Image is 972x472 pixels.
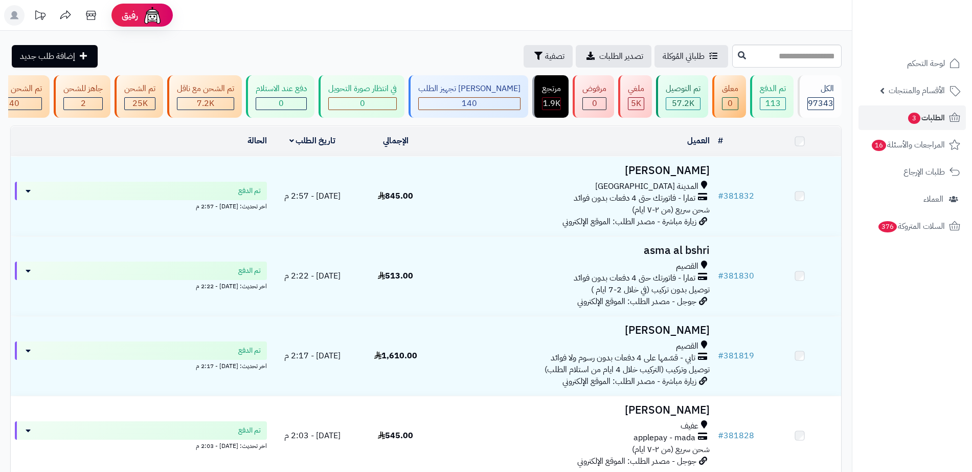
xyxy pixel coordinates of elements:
span: 25K [132,97,148,110]
a: #381819 [718,350,754,362]
a: تحديثات المنصة [27,5,53,28]
div: دفع عند الاستلام [256,83,307,95]
span: 57.2K [672,97,694,110]
a: تم الشحن 25K [112,75,165,118]
span: القصيم [676,261,698,272]
div: 0 [722,98,738,110]
div: تم الشحن مع ناقل [177,83,234,95]
div: تم الشحن [124,83,155,95]
span: 2 [81,97,86,110]
div: الكل [807,83,834,95]
span: شحن سريع (من ٢-٧ ايام) [632,204,710,216]
span: تابي - قسّمها على 4 دفعات بدون رسوم ولا فوائد [551,352,695,364]
a: الطلبات3 [858,105,966,130]
span: 7.2K [197,97,214,110]
a: في انتظار صورة التحويل 0 [317,75,406,118]
a: لوحة التحكم [858,51,966,76]
span: 376 [878,221,897,232]
span: 5K [631,97,641,110]
div: مرفوض [582,83,606,95]
a: #381832 [718,190,754,202]
a: دفع عند الاستلام 0 [244,75,317,118]
span: تمارا - فاتورتك حتى 4 دفعات بدون فوائد [574,192,695,204]
a: العملاء [858,187,966,211]
a: # [718,135,723,147]
span: تمارا - فاتورتك حتى 4 دفعات بدون فوائد [574,272,695,284]
span: [DATE] - 2:22 م [284,270,341,282]
a: #381828 [718,430,754,442]
span: جوجل - مصدر الطلب: الموقع الإلكتروني [577,295,696,308]
span: لوحة التحكم [907,56,945,71]
span: [DATE] - 2:03 م [284,430,341,442]
span: 513.00 [378,270,413,282]
a: الكل97343 [796,75,844,118]
span: زيارة مباشرة - مصدر الطلب: الموقع الإلكتروني [562,216,696,228]
div: 5009 [628,98,644,110]
a: تم التوصيل 57.2K [654,75,710,118]
span: 545.00 [378,430,413,442]
div: [PERSON_NAME] تجهيز الطلب [418,83,521,95]
img: ai-face.png [142,5,163,26]
div: تم التوصيل [666,83,700,95]
span: 845.00 [378,190,413,202]
div: 0 [583,98,606,110]
div: 140 [419,98,520,110]
span: زيارة مباشرة - مصدر الطلب: الموقع الإلكتروني [562,375,696,388]
span: 3 [908,113,920,124]
img: logo-2.png [902,29,962,50]
span: جوجل - مصدر الطلب: الموقع الإلكتروني [577,455,696,467]
span: تصدير الطلبات [599,50,643,62]
a: الإجمالي [383,135,409,147]
a: [PERSON_NAME] تجهيز الطلب 140 [406,75,530,118]
span: المراجعات والأسئلة [871,138,945,152]
div: في انتظار صورة التحويل [328,83,397,95]
div: تم الدفع [760,83,786,95]
span: عفيف [681,420,698,432]
a: السلات المتروكة376 [858,214,966,239]
span: 140 [462,97,477,110]
span: 0 [728,97,733,110]
a: ملغي 5K [616,75,654,118]
h3: [PERSON_NAME] [441,325,710,336]
span: [DATE] - 2:57 م [284,190,341,202]
span: applepay - mada [634,432,695,444]
div: اخر تحديث: [DATE] - 2:22 م [15,280,267,291]
span: طلبات الإرجاع [903,165,945,179]
div: ملغي [628,83,644,95]
span: العملاء [923,192,943,206]
span: المدينة [GEOGRAPHIC_DATA] [595,181,698,192]
span: إضافة طلب جديد [20,50,75,62]
span: الأقسام والمنتجات [889,83,945,98]
a: العميل [687,135,710,147]
span: تصفية [545,50,564,62]
a: إضافة طلب جديد [12,45,98,68]
span: # [718,430,724,442]
div: 2 [64,98,102,110]
span: 113 [765,97,781,110]
a: الحالة [247,135,267,147]
span: طلباتي المُوكلة [663,50,705,62]
span: توصيل بدون تركيب (في خلال 2-7 ايام ) [591,284,710,296]
span: # [718,270,724,282]
span: توصيل وتركيب (التركيب خلال 4 ايام من استلام الطلب) [545,363,710,376]
h3: [PERSON_NAME] [441,165,710,177]
a: جاهز للشحن 2 [52,75,112,118]
span: 1,610.00 [374,350,417,362]
span: تم الدفع [238,266,261,276]
button: تصفية [524,45,573,68]
a: تصدير الطلبات [576,45,651,68]
span: 0 [279,97,284,110]
a: معلق 0 [710,75,748,118]
span: تم الدفع [238,425,261,436]
a: طلباتي المُوكلة [654,45,728,68]
div: 0 [329,98,396,110]
span: 1.9K [543,97,560,110]
div: 113 [760,98,785,110]
div: اخر تحديث: [DATE] - 2:03 م [15,440,267,450]
div: مرتجع [542,83,561,95]
a: مرتجع 1.9K [530,75,571,118]
span: 0 [592,97,597,110]
div: 7222 [177,98,234,110]
span: 16 [872,140,886,151]
a: طلبات الإرجاع [858,160,966,184]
